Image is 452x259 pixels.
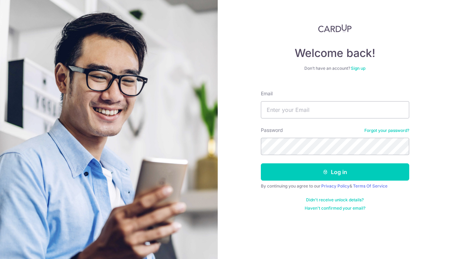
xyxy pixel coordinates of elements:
[261,46,409,60] h4: Welcome back!
[261,90,273,97] label: Email
[353,183,387,189] a: Terms Of Service
[261,183,409,189] div: By continuing you agree to our &
[318,24,352,32] img: CardUp Logo
[305,205,365,211] a: Haven't confirmed your email?
[261,163,409,181] button: Log in
[321,183,350,189] a: Privacy Policy
[364,128,409,133] a: Forgot your password?
[261,127,283,134] label: Password
[261,101,409,118] input: Enter your Email
[351,66,365,71] a: Sign up
[306,197,364,203] a: Didn't receive unlock details?
[261,66,409,71] div: Don’t have an account?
